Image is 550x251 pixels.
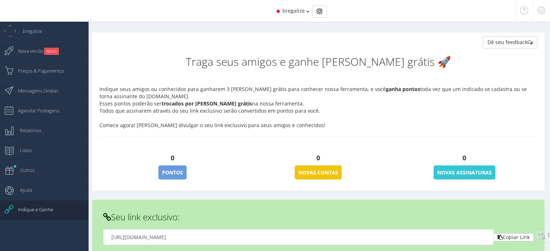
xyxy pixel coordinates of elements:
[11,82,58,100] span: Mensagens Diretas
[158,165,187,179] p: Pontos
[13,161,35,179] span: Outros
[5,26,16,36] img: User Image
[317,9,322,14] img: Instagram_simple_icon.svg
[312,5,327,18] div: Basic example
[386,86,420,92] b: ganha pontos
[397,151,532,165] h4: 0
[99,56,537,68] h2: Traga seus amigos e ganhe [PERSON_NAME] grátis 🚀
[11,62,64,80] span: Preços & Pagamentos
[16,22,42,40] span: bregalize
[11,42,59,60] span: Nova versão
[13,181,32,199] span: Ajuda
[162,100,252,107] b: trocados por [PERSON_NAME] grátis
[282,7,305,14] span: bregalize
[44,48,59,55] small: NOVO
[494,233,534,241] button: Copiar Link
[105,151,240,165] h4: 0
[251,151,386,165] h4: 0
[434,165,495,179] p: novas assinaturas
[483,36,537,48] button: Dê seu feedback
[13,121,41,139] span: Relatórios
[295,165,342,179] p: novas Contas
[92,33,545,191] div: Indique seus amigos ou conhecidos para ganharem 3 [PERSON_NAME] grátis para conhecer nossa ferram...
[11,101,59,120] span: Agendar Postagens
[495,229,543,247] iframe: Abre um widget para que você possa encontrar mais informações
[13,141,32,159] span: Listas
[11,200,53,218] span: Indique e Ganhe
[103,212,534,222] h3: Seu link exclusivo:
